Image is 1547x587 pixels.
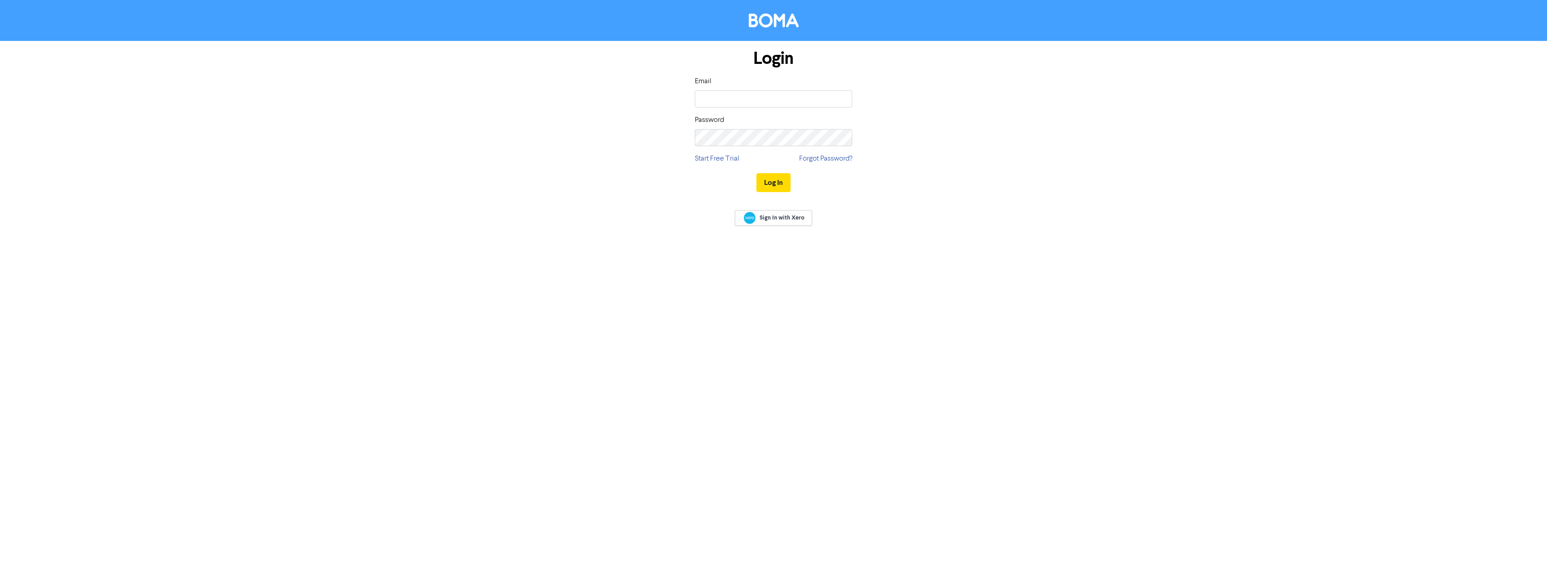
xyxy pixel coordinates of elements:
label: Email [695,76,711,87]
img: BOMA Logo [749,13,799,27]
label: Password [695,115,724,125]
h1: Login [695,48,852,69]
span: Sign In with Xero [760,214,805,222]
button: Log In [756,173,791,192]
a: Start Free Trial [695,153,739,164]
img: Xero logo [744,212,756,224]
a: Forgot Password? [799,153,852,164]
a: Sign In with Xero [735,210,812,226]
